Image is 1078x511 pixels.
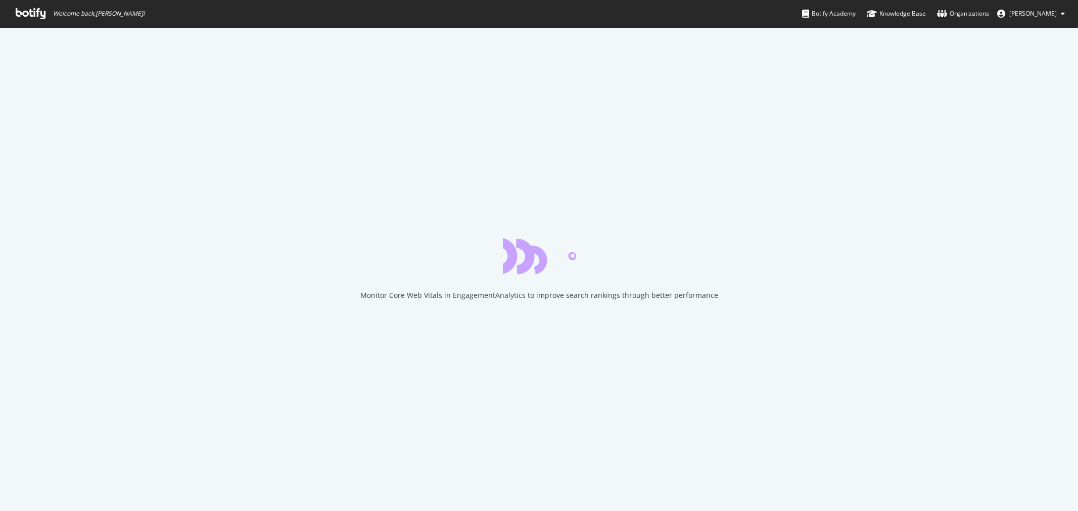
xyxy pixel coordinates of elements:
span: Welcome back, [PERSON_NAME] ! [53,10,145,18]
div: animation [503,238,576,274]
div: Knowledge Base [867,9,926,19]
div: Botify Academy [802,9,856,19]
span: Tom Neale [1009,9,1057,18]
button: [PERSON_NAME] [989,6,1073,22]
div: Organizations [937,9,989,19]
div: Monitor Core Web Vitals in EngagementAnalytics to improve search rankings through better performance [360,290,718,300]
